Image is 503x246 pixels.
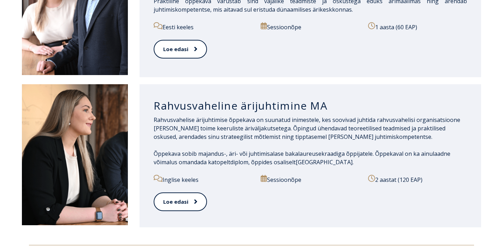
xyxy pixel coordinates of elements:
[154,22,253,31] p: Eesti keeles
[368,22,467,31] p: 1 aasta (60 EAP)
[261,22,360,31] p: Sessioonõpe
[154,116,460,141] span: Rahvusvahelise ärijuhtimise õppekava on suunatud inimestele, kes soovivad juhtida rahvusvahelisi ...
[261,175,360,184] p: Sessioonõpe
[22,84,128,225] img: DSC_1907
[154,150,450,166] span: Õppekaval on ka ainulaadne võimalus omandada ka
[353,158,354,166] span: .
[214,158,248,166] span: topeltdiplom
[154,175,253,184] p: Inglise keeles
[154,150,374,158] span: Õppekava sobib majandus-, äri- või juhtimisalase bakalaureusekraadiga õppijatele.
[154,99,467,112] h3: Rahvusvaheline ärijuhtimine MA
[154,192,207,211] a: Loe edasi
[248,158,296,166] span: , õppides osaliselt
[368,175,467,184] p: 2 aastat (120 EAP)
[154,40,207,59] a: Loe edasi
[296,158,353,166] span: [GEOGRAPHIC_DATA]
